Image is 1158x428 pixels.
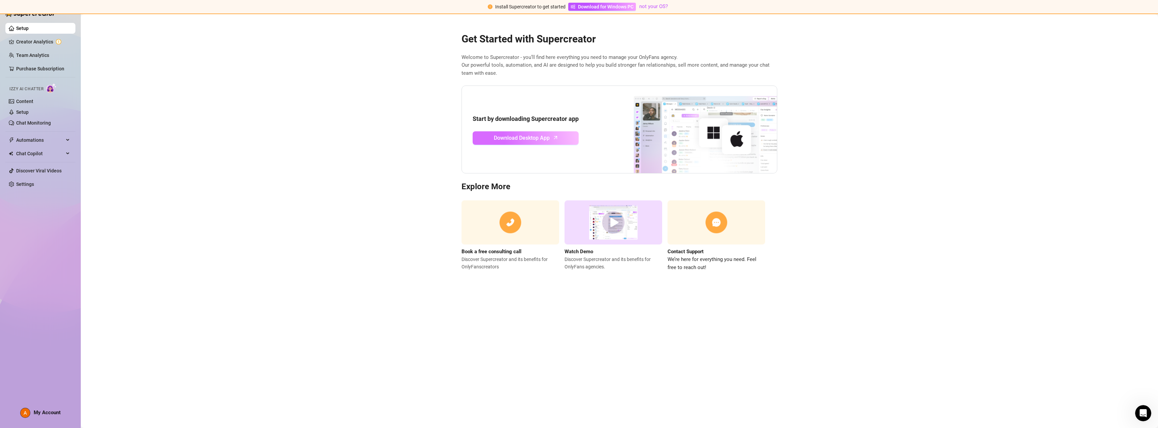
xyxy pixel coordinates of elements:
[473,115,579,122] strong: Start by downloading Supercreator app
[16,53,49,58] a: Team Analytics
[488,4,492,9] span: exclamation-circle
[16,120,51,126] a: Chat Monitoring
[494,134,550,142] span: Download Desktop App
[565,249,593,255] strong: Watch Demo
[9,86,43,92] span: Izzy AI Chatter
[462,182,777,192] h3: Explore More
[668,256,765,271] span: We’re here for everything you need. Feel free to reach out!
[473,131,579,145] a: Download Desktop Apparrow-up
[34,409,61,416] span: My Account
[21,408,30,418] img: ACg8ocKVim2eCbAVwhAxN63uoabR7_etvDwLku3dFDIr7-aolyvk9Q=s96-c
[552,134,559,141] span: arrow-up
[16,182,34,187] a: Settings
[16,66,64,71] a: Purchase Subscription
[568,3,636,11] a: Download for Windows PC
[565,200,662,271] a: Watch DemoDiscover Supercreator and its benefits for OnlyFans agencies.
[46,83,57,93] img: AI Chatter
[16,168,62,173] a: Discover Viral Videos
[565,256,662,270] span: Discover Supercreator and its benefits for OnlyFans agencies.
[571,4,575,9] span: windows
[668,200,765,244] img: contact support
[462,200,559,271] a: Book a free consulting callDiscover Supercreator and its benefits for OnlyFanscreators
[16,99,33,104] a: Content
[1135,405,1151,421] iframe: Intercom live chat
[16,148,64,159] span: Chat Copilot
[16,36,70,47] a: Creator Analytics exclamation-circle
[565,200,662,244] img: supercreator demo
[462,256,559,270] span: Discover Supercreator and its benefits for OnlyFans creators
[9,151,13,156] img: Chat Copilot
[462,33,777,45] h2: Get Started with Supercreator
[668,249,704,255] strong: Contact Support
[639,3,668,9] a: not your OS?
[462,54,777,77] span: Welcome to Supercreator - you’ll find here everything you need to manage your OnlyFans agency. Ou...
[462,200,559,244] img: consulting call
[578,3,634,10] span: Download for Windows PC
[462,249,521,255] strong: Book a free consulting call
[495,4,566,9] span: Install Supercreator to get started
[609,86,777,173] img: download app
[16,26,29,31] a: Setup
[9,137,14,143] span: thunderbolt
[16,135,64,145] span: Automations
[16,109,29,115] a: Setup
